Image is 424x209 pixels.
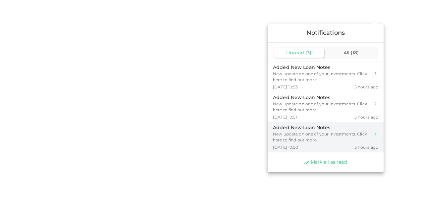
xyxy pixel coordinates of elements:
div: Added New Loan Notes [273,64,370,71]
div: New update on one of your investments. Click here to find out more. [273,101,370,113]
span: 5 hours ago [354,114,378,120]
span: [DATE] 10:50 [273,144,298,150]
span: Mark all as read [311,159,347,165]
span: ( 3 ) [305,50,311,56]
span: Unread [286,50,304,56]
span: 5 hours ago [354,84,378,90]
div: New update on one of your investments. Click here to find out more. [273,131,370,143]
div: Added New Loan Notes [273,94,370,101]
span: [DATE] 10:53 [273,84,298,90]
span: All [344,50,349,56]
div: New update on one of your investments. Click here to find out more. [273,71,370,83]
div: Added New Loan Notes [273,124,370,131]
span: ( 18 ) [351,50,359,56]
span: Notifications [306,29,345,36]
span: 5 hours ago [354,144,378,150]
span: [DATE] 10:51 [273,114,297,120]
